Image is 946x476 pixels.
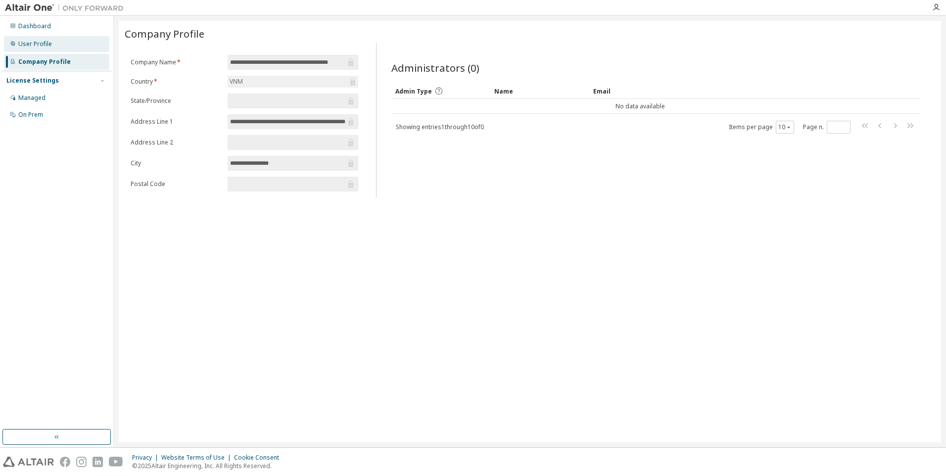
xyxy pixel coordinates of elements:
[125,27,204,41] span: Company Profile
[391,61,479,75] span: Administrators (0)
[803,121,851,134] span: Page n.
[5,3,129,13] img: Altair One
[131,180,222,188] label: Postal Code
[76,457,87,467] img: instagram.svg
[131,139,222,146] label: Address Line 2
[18,22,51,30] div: Dashboard
[6,77,59,85] div: License Settings
[228,76,244,87] div: VNM
[132,454,161,462] div: Privacy
[234,454,285,462] div: Cookie Consent
[18,94,46,102] div: Managed
[729,121,794,134] span: Items per page
[131,118,222,126] label: Address Line 1
[396,123,484,131] span: Showing entries 1 through 10 of 0
[18,111,43,119] div: On Prem
[395,87,432,95] span: Admin Type
[778,123,792,131] button: 10
[228,76,358,88] div: VNM
[131,159,222,167] label: City
[132,462,285,470] p: © 2025 Altair Engineering, Inc. All Rights Reserved.
[161,454,234,462] div: Website Terms of Use
[391,99,889,114] td: No data available
[3,457,54,467] img: altair_logo.svg
[593,83,684,99] div: Email
[18,40,52,48] div: User Profile
[131,58,222,66] label: Company Name
[60,457,70,467] img: facebook.svg
[109,457,123,467] img: youtube.svg
[131,78,222,86] label: Country
[18,58,71,66] div: Company Profile
[131,97,222,105] label: State/Province
[93,457,103,467] img: linkedin.svg
[494,83,585,99] div: Name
